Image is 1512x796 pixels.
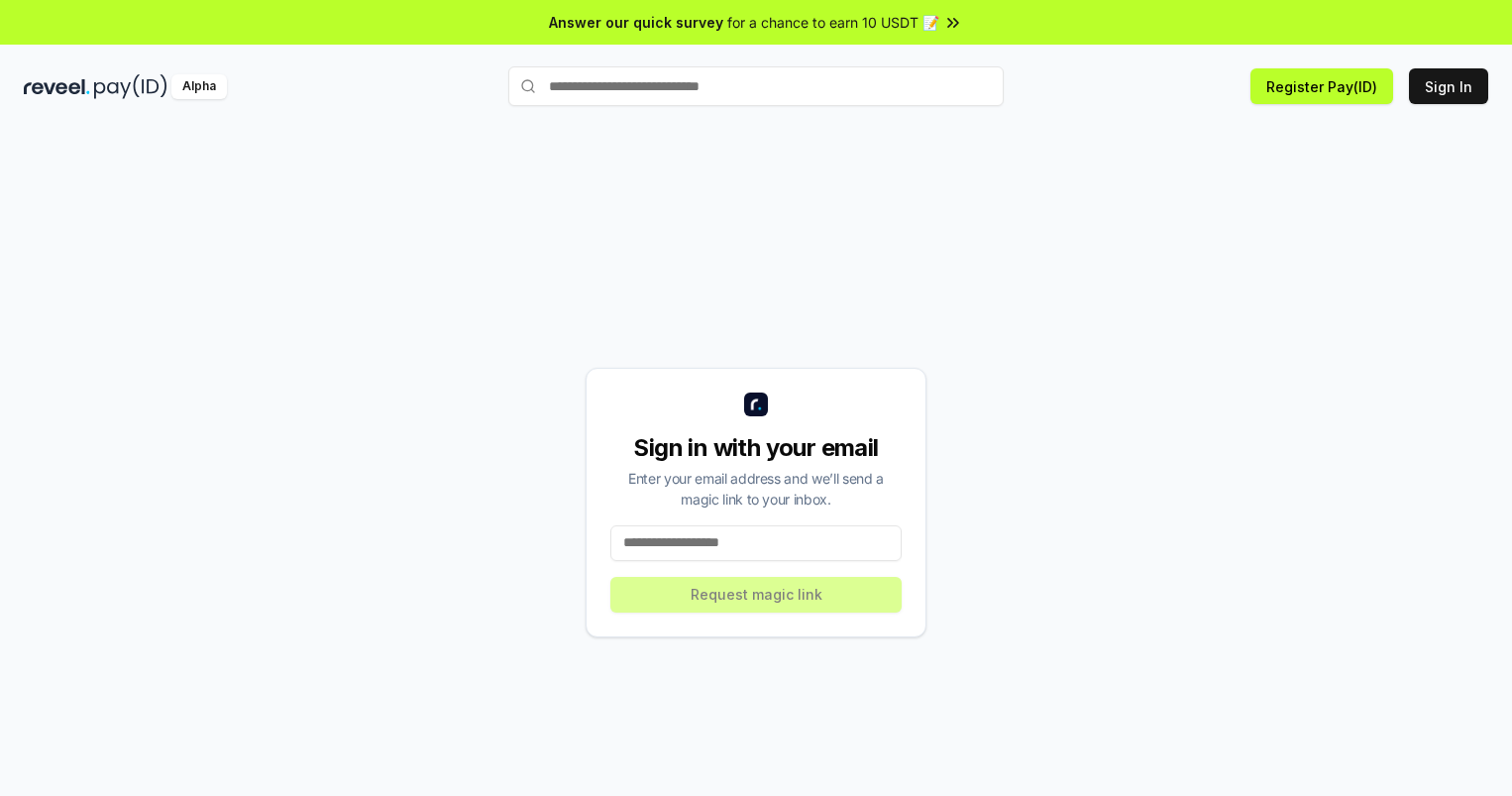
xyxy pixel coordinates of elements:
img: reveel_dark [24,74,90,99]
span: for a chance to earn 10 USDT 📝 [727,12,939,33]
span: Answer our quick survey [549,12,723,33]
button: Sign In [1409,68,1488,104]
button: Register Pay(ID) [1250,68,1393,104]
div: Enter your email address and we’ll send a magic link to your inbox. [610,468,902,510]
div: Alpha [171,74,227,99]
div: Sign in with your email [610,432,902,464]
img: logo_small [744,393,768,416]
img: pay_id [94,74,167,99]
